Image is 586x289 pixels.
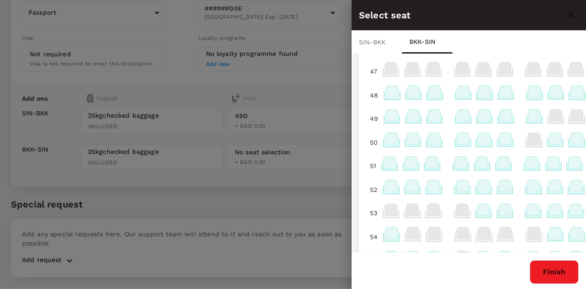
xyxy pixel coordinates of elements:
div: SIN - BKK [352,31,402,54]
button: close [563,7,579,23]
div: 52 [366,181,381,198]
div: 55 [366,252,381,268]
div: 47 [366,63,381,80]
div: 50 [366,134,381,151]
div: 51 [366,158,380,174]
div: 48 [366,87,382,104]
div: 54 [366,229,381,245]
button: Finish [530,260,579,284]
div: BKK - SIN [402,31,452,54]
div: Select seat [359,8,563,22]
div: 53 [366,205,381,221]
div: 49 [366,110,382,127]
